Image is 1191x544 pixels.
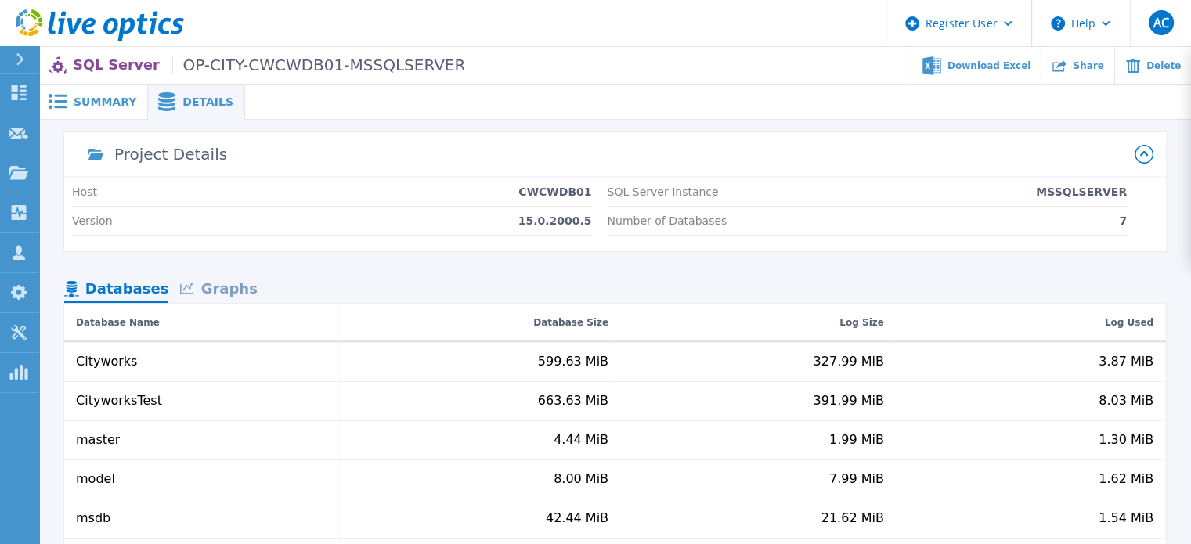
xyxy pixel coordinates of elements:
[64,276,168,304] div: Databases
[1099,355,1153,369] div: 3.87 MiB
[1099,472,1153,486] div: 1.62 MiB
[554,433,608,447] div: 4.44 MiB
[76,394,162,408] div: CityworksTest
[518,214,592,227] p: 15.0.2000.5
[76,511,110,525] div: msdb
[608,214,727,227] p: Number of Databases
[168,276,269,304] div: Graphs
[608,186,719,198] p: SQL Server Instance
[538,355,608,369] div: 599.63 MiB
[72,214,112,227] p: Version
[182,96,233,107] span: Details
[76,355,137,369] div: Cityworks
[1099,394,1153,408] div: 8.03 MiB
[72,186,97,198] p: Host
[1105,313,1153,332] div: Log Used
[538,394,608,408] div: 663.63 MiB
[813,355,883,369] div: 327.99 MiB
[1099,433,1153,447] div: 1.30 MiB
[829,472,884,486] div: 7.99 MiB
[947,61,1030,70] span: Download Excel
[518,186,591,198] p: CWCWDB01
[1073,61,1103,70] span: Share
[1099,511,1153,525] div: 1.54 MiB
[74,96,136,107] span: Summary
[839,313,884,332] div: Log Size
[813,394,883,408] div: 391.99 MiB
[76,472,115,486] div: model
[114,146,227,162] div: Project Details
[533,313,608,332] div: Database Size
[172,56,466,74] span: OP-CITY-CWCWDB01-MSSQLSERVER
[1036,186,1127,198] p: MSSQLSERVER
[1119,214,1127,227] p: 7
[821,511,884,525] div: 21.62 MiB
[73,56,465,74] p: SQL Server
[1153,16,1168,29] span: AC
[76,433,120,447] div: master
[554,472,608,486] div: 8.00 MiB
[829,433,884,447] div: 1.99 MiB
[76,313,160,332] div: Database Name
[546,511,608,525] div: 42.44 MiB
[1146,61,1181,70] span: Delete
